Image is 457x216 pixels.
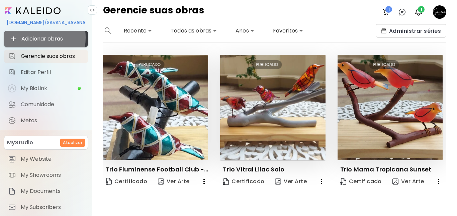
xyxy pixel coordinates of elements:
span: Administrar séries [381,27,441,34]
span: My Website [21,156,84,162]
img: thumbnail [220,55,325,160]
a: CertificateCertificado [338,175,384,188]
span: My Documents [21,188,84,195]
span: My Subscribers [21,204,84,211]
span: 1 [418,6,425,13]
span: Comunidade [21,101,84,108]
div: Favoritos [270,25,306,36]
span: 1 [385,6,392,13]
img: thumbnail [103,55,208,160]
span: Metas [21,117,84,124]
span: Adicionar obras [9,35,83,43]
h4: Gerencie suas obras [103,5,204,19]
div: PUBLICADO [252,60,282,69]
span: My Showrooms [21,172,84,178]
h6: Atualizar [63,140,82,146]
img: item [8,155,16,163]
div: Anos [233,25,257,36]
div: PUBLICADO [135,60,165,69]
button: view-artVer Arte [272,175,309,188]
img: view-art [158,178,164,185]
button: view-artVer Arte [390,175,427,188]
div: Recente [121,25,155,36]
span: Certificado [340,178,382,185]
a: itemMy Showrooms [4,168,88,182]
img: Editar Perfil icon [8,68,16,76]
p: MyStudio [7,139,33,147]
a: CertificateCertificado [103,175,150,188]
img: item [8,171,16,179]
span: My BioLink [21,85,77,92]
img: Comunidade icon [8,100,16,109]
span: Ver Arte [392,178,424,185]
img: search [105,27,111,34]
span: Ver Arte [275,178,307,185]
div: Todas as obras [168,25,219,36]
img: item [8,187,16,195]
img: view-art [392,178,398,185]
a: Comunidade iconComunidade [4,98,88,111]
button: view-artVer Arte [155,175,192,188]
img: item [8,203,16,211]
button: collectionsAdministrar séries [376,24,446,38]
span: Gerencie suas obras [21,53,84,60]
img: Certificate [106,178,112,185]
span: Certificado [223,178,264,185]
a: Gerencie suas obras iconGerencie suas obras [4,50,88,63]
a: Editar Perfil iconEditar Perfil [4,66,88,79]
span: Certificado [106,177,147,186]
img: view-art [275,178,281,185]
a: itemMy Documents [4,185,88,198]
button: bellIcon1 [413,6,424,18]
img: collapse [90,7,95,13]
button: Adicionar obras [4,31,88,47]
p: Trio Vitral Lilac Solo [223,165,284,173]
img: Certificate [223,178,229,185]
img: cart [382,8,390,16]
img: collections [381,28,386,33]
img: Certificate [340,178,346,185]
a: completeMetas iconMetas [4,114,88,127]
span: Ver Arte [158,177,190,186]
img: Gerencie suas obras icon [8,52,16,60]
p: Trio Mama Tropicana Sunset [340,165,431,173]
img: bellIcon [415,8,423,16]
span: Editar Perfil [21,69,84,76]
a: itemMy Subscribers [4,201,88,214]
img: chatIcon [398,8,406,16]
div: [DOMAIN_NAME]/SAVANA_SAVANA [4,17,88,28]
div: PUBLICADO [369,60,399,69]
p: Trio Fluminense Football Club - Iluminado [106,165,208,173]
a: itemMy Website [4,152,88,166]
button: search [103,24,113,38]
img: Metas icon [8,117,16,125]
img: thumbnail [338,55,443,160]
a: CertificateCertificado [220,175,267,188]
a: iconcompleteMy BioLink [4,82,88,95]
